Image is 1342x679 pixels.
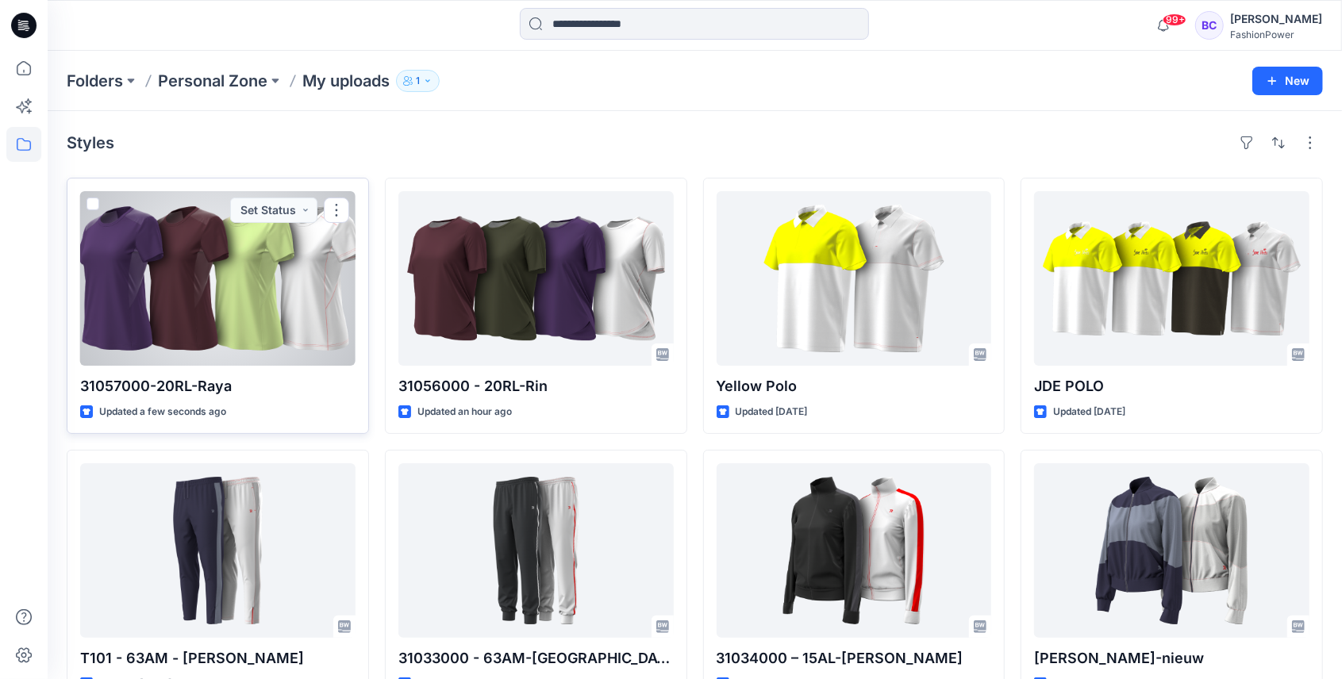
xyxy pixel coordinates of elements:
[1252,67,1323,95] button: New
[1034,375,1309,397] p: JDE POLO
[1163,13,1186,26] span: 99+
[1034,191,1309,366] a: JDE POLO
[398,191,674,366] a: 31056000 - 20RL-Rin
[736,404,808,420] p: Updated [DATE]
[396,70,440,92] button: 1
[398,463,674,638] a: 31033000 - 63AM-Milan
[80,375,356,397] p: 31057000-20RL-Raya
[717,191,992,366] a: Yellow Polo
[1230,29,1322,40] div: FashionPower
[417,404,512,420] p: Updated an hour ago
[1034,463,1309,638] a: Lina-nieuw
[398,647,674,669] p: 31033000 - 63AM-[GEOGRAPHIC_DATA]
[80,463,356,638] a: T101 - 63AM - Logan
[67,133,114,152] h4: Styles
[1195,11,1224,40] div: BC
[717,375,992,397] p: Yellow Polo
[80,191,356,366] a: 31057000-20RL-Raya
[416,72,420,90] p: 1
[99,404,226,420] p: Updated a few seconds ago
[717,647,992,669] p: 31034000 – 15AL-[PERSON_NAME]
[717,463,992,638] a: 31034000 – 15AL-Molly
[302,70,390,92] p: My uploads
[67,70,123,92] a: Folders
[158,70,267,92] a: Personal Zone
[1230,10,1322,29] div: [PERSON_NAME]
[1034,647,1309,669] p: [PERSON_NAME]-nieuw
[398,375,674,397] p: 31056000 - 20RL-Rin
[1053,404,1125,420] p: Updated [DATE]
[80,647,356,669] p: T101 - 63AM - [PERSON_NAME]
